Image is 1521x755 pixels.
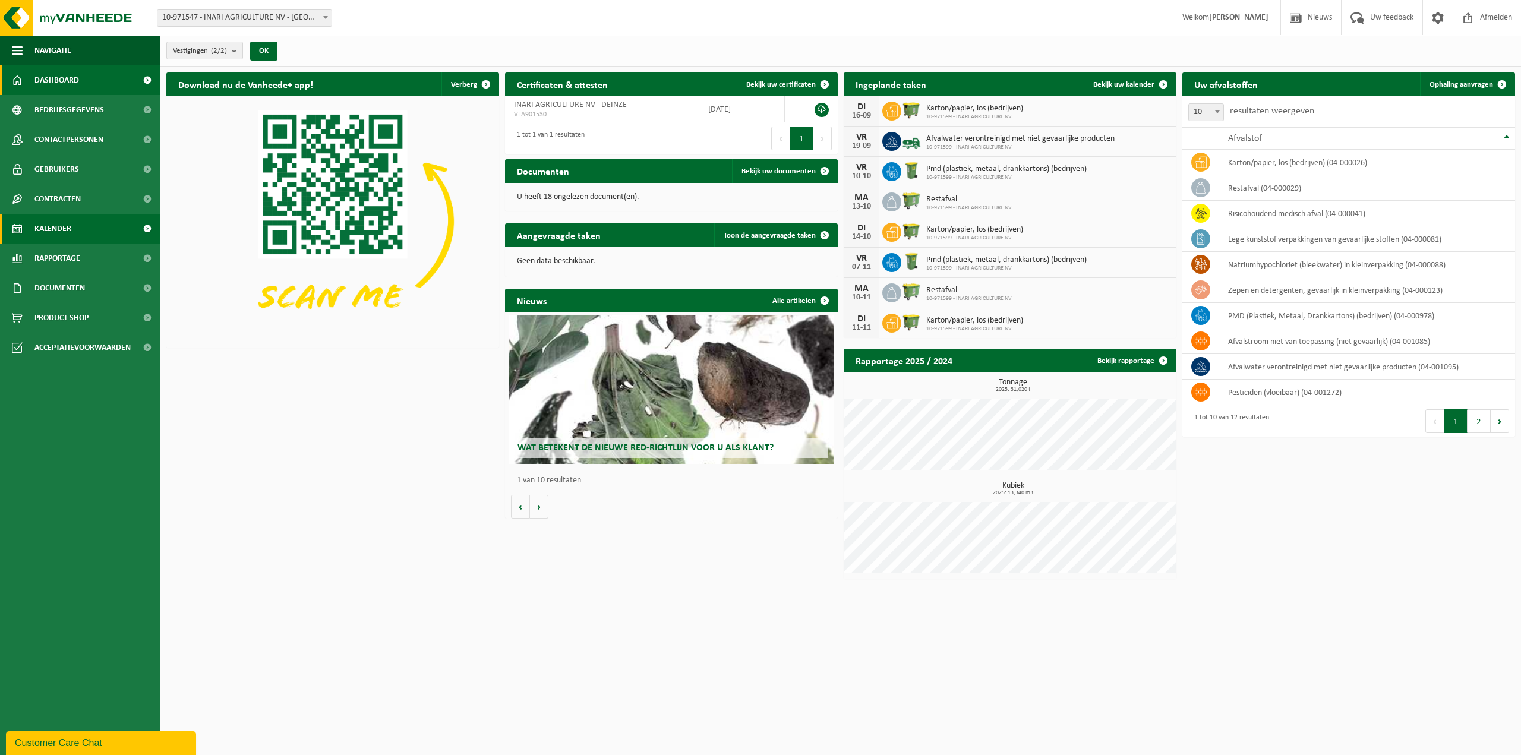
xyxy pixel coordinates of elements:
h2: Nieuws [505,289,558,312]
span: Acceptatievoorwaarden [34,333,131,362]
a: Bekijk rapportage [1088,349,1175,372]
td: Pesticiden (vloeibaar) (04-001272) [1219,380,1515,405]
p: U heeft 18 ongelezen document(en). [517,193,826,201]
span: 10-971599 - INARI AGRICULTURE NV [926,113,1023,121]
h2: Rapportage 2025 / 2024 [844,349,964,372]
span: 2025: 13,340 m3 [850,490,1176,496]
button: OK [250,42,277,61]
td: afvalstroom niet van toepassing (niet gevaarlijk) (04-001085) [1219,328,1515,354]
td: restafval (04-000029) [1219,175,1515,201]
span: 10-971599 - INARI AGRICULTURE NV [926,174,1087,181]
button: Verberg [441,72,498,96]
a: Bekijk uw kalender [1084,72,1175,96]
h2: Documenten [505,159,581,182]
button: Next [1491,409,1509,433]
span: Dashboard [34,65,79,95]
img: Download de VHEPlus App [166,96,499,346]
span: Gebruikers [34,154,79,184]
span: Karton/papier, los (bedrijven) [926,316,1023,326]
span: Bekijk uw kalender [1093,81,1154,89]
a: Bekijk uw documenten [732,159,837,183]
span: INARI AGRICULTURE NV - DEINZE [514,100,627,109]
span: Documenten [34,273,85,303]
span: Toon de aangevraagde taken [724,232,816,239]
span: Product Shop [34,303,89,333]
a: Ophaling aanvragen [1420,72,1514,96]
img: WB-0660-HPE-GN-50 [901,191,922,211]
td: afvalwater verontreinigd met niet gevaarlijke producten (04-001095) [1219,354,1515,380]
div: 13-10 [850,203,873,211]
span: Wat betekent de nieuwe RED-richtlijn voor u als klant? [517,443,774,453]
td: zepen en detergenten, gevaarlijk in kleinverpakking (04-000123) [1219,277,1515,303]
button: Next [813,127,832,150]
span: Afvalwater verontreinigd met niet gevaarlijke producten [926,134,1115,144]
div: 07-11 [850,263,873,271]
span: Rapportage [34,244,80,273]
div: DI [850,223,873,233]
span: Pmd (plastiek, metaal, drankkartons) (bedrijven) [926,255,1087,265]
h3: Kubiek [850,482,1176,496]
label: resultaten weergeven [1230,106,1314,116]
strong: [PERSON_NAME] [1209,13,1268,22]
span: VLA901530 [514,110,690,119]
div: 1 tot 1 van 1 resultaten [511,125,585,151]
span: 10 [1189,104,1223,121]
span: 10-971599 - INARI AGRICULTURE NV [926,235,1023,242]
div: 19-09 [850,142,873,150]
span: Karton/papier, los (bedrijven) [926,225,1023,235]
img: BL-LQ-LV [901,130,922,150]
iframe: chat widget [6,729,198,755]
img: WB-1100-HPE-GN-50 [901,312,922,332]
count: (2/2) [211,47,227,55]
button: 1 [790,127,813,150]
span: Restafval [926,195,1012,204]
span: 10-971599 - INARI AGRICULTURE NV [926,295,1012,302]
h3: Tonnage [850,378,1176,393]
span: Karton/papier, los (bedrijven) [926,104,1023,113]
div: 10-11 [850,293,873,302]
img: WB-0240-HPE-GN-50 [901,160,922,181]
td: PMD (Plastiek, Metaal, Drankkartons) (bedrijven) (04-000978) [1219,303,1515,328]
a: Wat betekent de nieuwe RED-richtlijn voor u als klant? [509,315,835,464]
td: lege kunststof verpakkingen van gevaarlijke stoffen (04-000081) [1219,226,1515,252]
div: VR [850,254,873,263]
img: WB-1100-HPE-GN-50 [901,100,922,120]
td: [DATE] [699,96,785,122]
span: Bekijk uw documenten [741,168,816,175]
div: DI [850,102,873,112]
span: Afvalstof [1228,134,1262,143]
span: Bedrijfsgegevens [34,95,104,125]
h2: Uw afvalstoffen [1182,72,1270,96]
span: 10-971547 - INARI AGRICULTURE NV - DEINZE [157,9,332,27]
div: 10-10 [850,172,873,181]
span: Vestigingen [173,42,227,60]
div: MA [850,193,873,203]
div: VR [850,132,873,142]
div: 11-11 [850,324,873,332]
div: DI [850,314,873,324]
button: Vorige [511,495,530,519]
h2: Ingeplande taken [844,72,938,96]
button: 1 [1444,409,1468,433]
span: Contracten [34,184,81,214]
span: Ophaling aanvragen [1430,81,1493,89]
td: risicohoudend medisch afval (04-000041) [1219,201,1515,226]
span: Bekijk uw certificaten [746,81,816,89]
span: 10-971599 - INARI AGRICULTURE NV [926,326,1023,333]
span: Pmd (plastiek, metaal, drankkartons) (bedrijven) [926,165,1087,174]
a: Toon de aangevraagde taken [714,223,837,247]
span: Navigatie [34,36,71,65]
span: 10-971599 - INARI AGRICULTURE NV [926,265,1087,272]
img: WB-0660-HPE-GN-50 [901,282,922,302]
span: 10-971599 - INARI AGRICULTURE NV [926,204,1012,211]
td: karton/papier, los (bedrijven) (04-000026) [1219,150,1515,175]
img: WB-1100-HPE-GN-50 [901,221,922,241]
h2: Certificaten & attesten [505,72,620,96]
div: MA [850,284,873,293]
p: 1 van 10 resultaten [517,476,832,485]
span: 10 [1188,103,1224,121]
div: 1 tot 10 van 12 resultaten [1188,408,1269,434]
button: Previous [771,127,790,150]
span: 10-971599 - INARI AGRICULTURE NV [926,144,1115,151]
